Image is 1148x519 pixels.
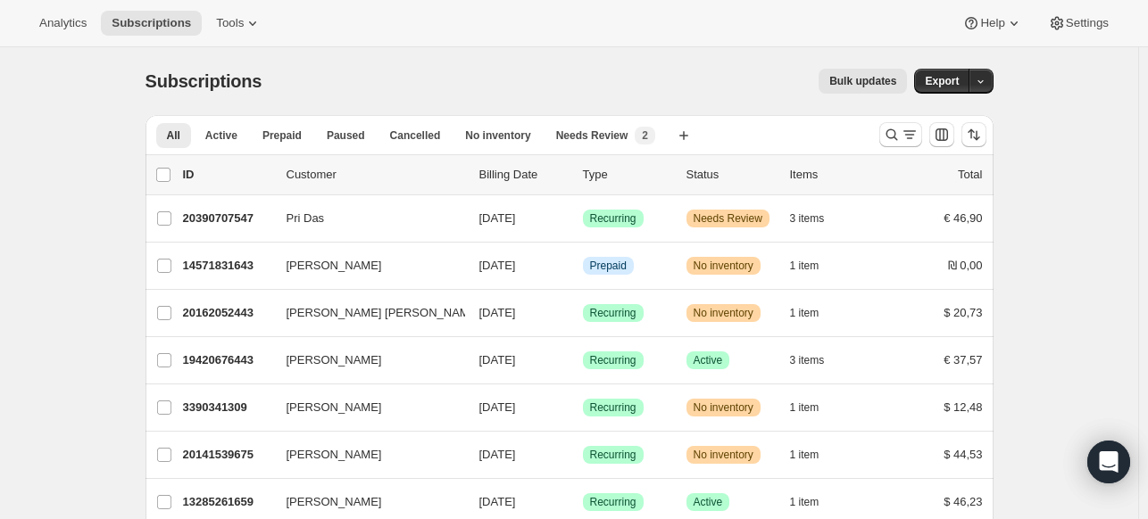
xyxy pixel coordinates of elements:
div: 20141539675[PERSON_NAME][DATE]SucessoRecurringAvisoNo inventory1 item$ 44,53 [183,442,983,467]
span: [DATE] [479,306,516,319]
button: Bulk updates [819,69,907,94]
p: ID [183,166,272,184]
span: 3 items [790,211,825,226]
span: [DATE] [479,495,516,508]
span: 1 item [790,495,819,509]
button: 1 item [790,442,839,467]
div: IDCustomerBilling DateTypeStatusItemsTotal [183,166,983,184]
div: 13285261659[PERSON_NAME][DATE]SucessoRecurringSucessoActive1 item$ 46,23 [183,490,983,515]
button: 3 items [790,206,844,231]
span: [DATE] [479,448,516,461]
button: Settings [1037,11,1119,36]
button: Pri Das [276,204,454,233]
div: 20390707547Pri Das[DATE]SucessoRecurringAvisoNeeds Review3 items€ 46,90 [183,206,983,231]
span: $ 20,73 [944,306,982,319]
span: Cancelled [390,128,441,143]
span: Recurring [590,495,636,509]
span: Active [205,128,237,143]
span: [PERSON_NAME] [287,351,382,369]
span: [DATE] [479,211,516,225]
span: Needs Review [694,211,762,226]
span: Active [694,353,723,367]
p: Status [686,166,776,184]
span: [DATE] [479,353,516,367]
button: 1 item [790,395,839,420]
button: Analytics [29,11,97,36]
p: Customer [287,166,465,184]
button: Tools [205,11,272,36]
span: 1 item [790,306,819,320]
p: 14571831643 [183,257,272,275]
span: [PERSON_NAME] [287,446,382,464]
span: Help [980,16,1004,30]
span: 1 item [790,448,819,462]
button: [PERSON_NAME] [276,441,454,469]
button: Personalizar a ordem e a visibilidade das colunas da tabela [929,122,954,147]
button: Criar uma visualização [670,123,698,148]
span: [PERSON_NAME] [287,399,382,416]
span: [DATE] [479,400,516,414]
span: Analytics [39,16,87,30]
span: Prepaid [590,259,627,273]
span: Subscriptions [112,16,191,30]
button: [PERSON_NAME] [276,346,454,375]
div: 14571831643[PERSON_NAME][DATE]InformaçõesPrepaidAvisoNo inventory1 item₪ 0,00 [183,253,983,278]
span: Subscriptions [146,71,262,91]
span: Pri Das [287,210,325,227]
span: No inventory [694,259,753,273]
button: [PERSON_NAME] [276,393,454,422]
span: [PERSON_NAME] [287,493,382,511]
span: $ 44,53 [944,448,982,461]
button: Ordenar os resultados [961,122,986,147]
button: Export [914,69,969,94]
button: 3 items [790,348,844,373]
span: Recurring [590,400,636,415]
span: Settings [1066,16,1109,30]
span: Recurring [590,448,636,462]
div: 3390341309[PERSON_NAME][DATE]SucessoRecurringAvisoNo inventory1 item$ 12,48 [183,395,983,420]
div: Open Intercom Messenger [1087,441,1130,483]
span: Needs Review [556,128,628,143]
div: Type [583,166,672,184]
p: Total [958,166,982,184]
span: [DATE] [479,259,516,272]
span: [PERSON_NAME] [287,257,382,275]
div: 20162052443[PERSON_NAME] [PERSON_NAME][DATE]SucessoRecurringAvisoNo inventory1 item$ 20,73 [183,301,983,325]
span: No inventory [465,128,530,143]
span: $ 12,48 [944,400,982,414]
span: 1 item [790,400,819,415]
button: Help [952,11,1033,36]
button: [PERSON_NAME] [PERSON_NAME] [276,299,454,327]
span: Prepaid [262,128,302,143]
span: No inventory [694,306,753,320]
p: 19420676443 [183,351,272,369]
span: Export [925,74,959,88]
p: 20162052443 [183,304,272,322]
div: Items [790,166,879,184]
span: ₪ 0,00 [948,259,983,272]
p: 20390707547 [183,210,272,227]
span: € 46,90 [944,211,982,225]
span: 2 [642,128,648,143]
p: Billing Date [479,166,569,184]
p: 20141539675 [183,446,272,464]
p: 13285261659 [183,493,272,511]
p: 3390341309 [183,399,272,416]
span: 3 items [790,353,825,367]
span: No inventory [694,400,753,415]
span: $ 46,23 [944,495,982,508]
span: Paused [327,128,365,143]
span: Active [694,495,723,509]
span: [PERSON_NAME] [PERSON_NAME] [287,304,480,322]
span: € 37,57 [944,353,982,367]
span: Recurring [590,306,636,320]
span: 1 item [790,259,819,273]
span: Bulk updates [829,74,896,88]
button: [PERSON_NAME] [276,488,454,516]
button: 1 item [790,253,839,278]
span: No inventory [694,448,753,462]
button: 1 item [790,490,839,515]
span: Recurring [590,211,636,226]
span: Tools [216,16,244,30]
button: Subscriptions [101,11,202,36]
